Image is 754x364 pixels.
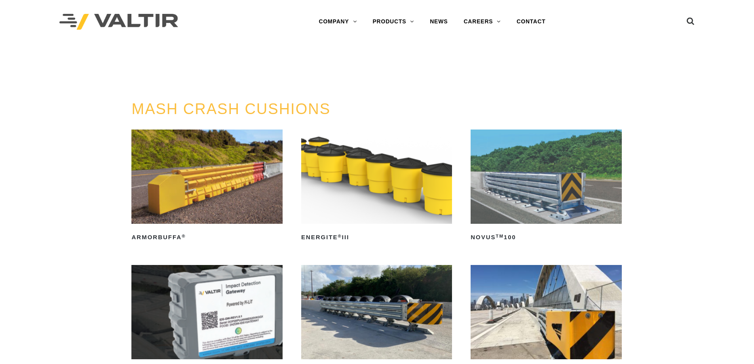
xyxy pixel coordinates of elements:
a: CONTACT [509,14,553,30]
a: NOVUSTM100 [471,130,621,244]
sup: TM [496,234,504,238]
a: ENERGITE®III [301,130,452,244]
h2: ENERGITE III [301,231,452,244]
a: COMPANY [311,14,365,30]
a: NEWS [422,14,456,30]
sup: ® [338,234,342,238]
h2: NOVUS 100 [471,231,621,244]
a: CAREERS [456,14,509,30]
a: MASH CRASH CUSHIONS [131,101,330,117]
h2: ArmorBuffa [131,231,282,244]
sup: ® [182,234,186,238]
a: PRODUCTS [365,14,422,30]
a: ArmorBuffa® [131,130,282,244]
img: Valtir [59,14,178,30]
